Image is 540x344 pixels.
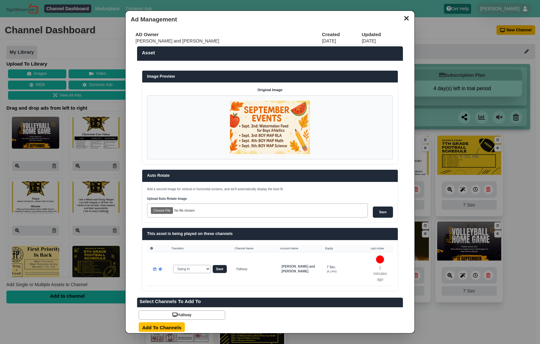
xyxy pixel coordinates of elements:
h3: Image Preview [147,74,393,80]
input: Save [373,207,393,218]
th: Equity [322,245,367,252]
h3: Ad Management [131,16,409,23]
img: P250x250 image processing20250905 996236 40m1oj [230,101,310,154]
td: [DATE] [362,38,405,44]
label: Upload Auto Rotate Image [147,196,368,201]
button: ✕ [400,13,413,22]
label: Asset [142,50,398,56]
td: [PERSON_NAME] and [PERSON_NAME] [135,38,322,44]
th: Transition [168,245,231,252]
button: Save [213,265,226,273]
p: Add a second image for vertical or horizontal screens, and we'll automatically display the best fit. [147,187,393,192]
h3: This asset is being played on these channels [147,231,393,237]
label: Select Channels To Add To [140,298,401,305]
th: Account Name [277,245,322,252]
th: Created [322,31,362,38]
th: Updated [362,31,405,38]
th: Last Active [367,245,393,252]
strong: [PERSON_NAME] and [PERSON_NAME] [282,265,315,273]
td: Hallway [232,252,277,286]
div: (8.14%) [327,270,362,274]
div: 7 Sec. [327,265,362,270]
th: AD Owner [135,31,322,38]
input: Add To Channels [139,322,185,332]
td: [DATE] [322,38,362,44]
a: Hallway [139,310,225,320]
h3: Auto Rotate [147,173,393,179]
th: Channel Name [232,245,277,252]
h4: Original Image [147,87,393,93]
p: 1 minutes ago [372,265,388,283]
